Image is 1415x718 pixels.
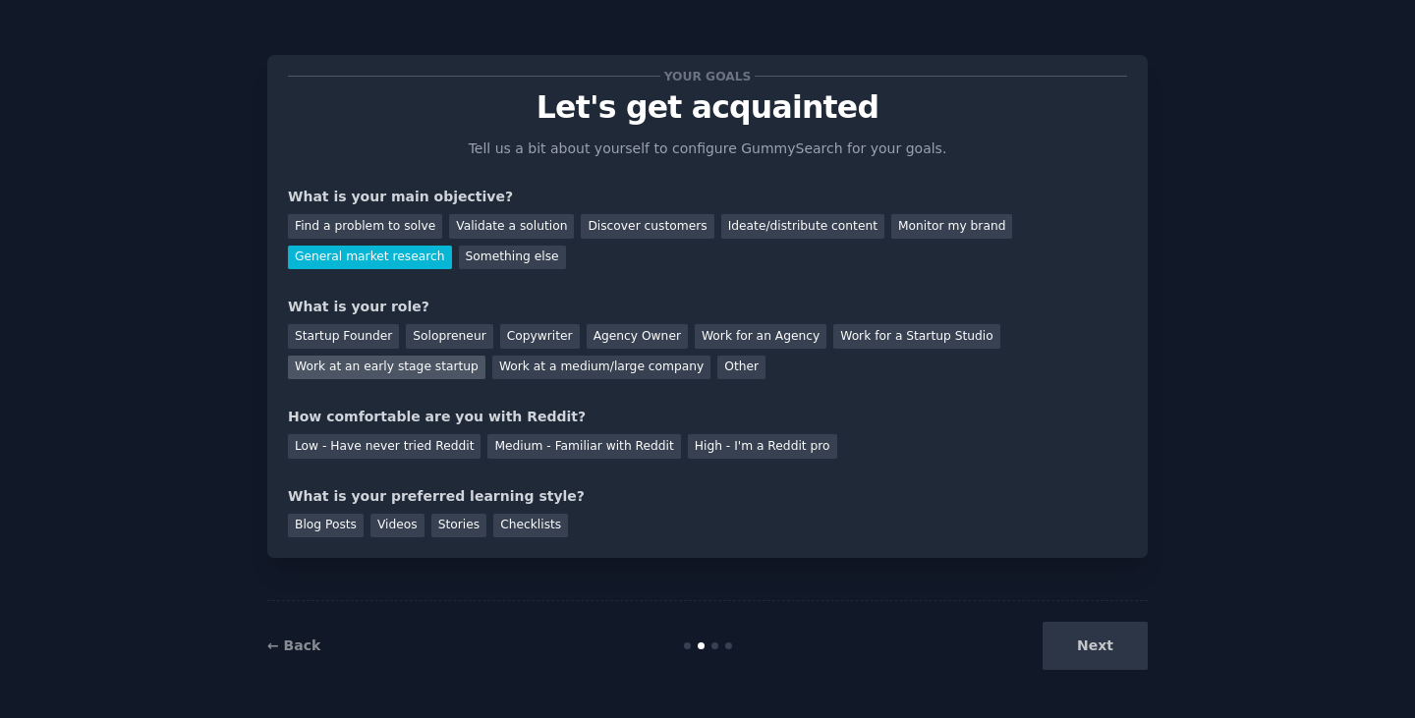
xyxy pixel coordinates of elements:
[406,324,492,349] div: Solopreneur
[891,214,1012,239] div: Monitor my brand
[431,514,486,538] div: Stories
[717,356,765,380] div: Other
[487,434,680,459] div: Medium - Familiar with Reddit
[288,324,399,349] div: Startup Founder
[688,434,837,459] div: High - I'm a Reddit pro
[449,214,574,239] div: Validate a solution
[370,514,424,538] div: Videos
[721,214,884,239] div: Ideate/distribute content
[459,246,566,270] div: Something else
[695,324,826,349] div: Work for an Agency
[500,324,580,349] div: Copywriter
[288,187,1127,207] div: What is your main objective?
[288,214,442,239] div: Find a problem to solve
[288,90,1127,125] p: Let's get acquainted
[833,324,999,349] div: Work for a Startup Studio
[288,407,1127,427] div: How comfortable are you with Reddit?
[288,246,452,270] div: General market research
[492,356,710,380] div: Work at a medium/large company
[581,214,713,239] div: Discover customers
[493,514,568,538] div: Checklists
[288,356,485,380] div: Work at an early stage startup
[267,637,320,653] a: ← Back
[288,486,1127,507] div: What is your preferred learning style?
[660,66,755,86] span: Your goals
[587,324,688,349] div: Agency Owner
[288,434,481,459] div: Low - Have never tried Reddit
[288,297,1127,317] div: What is your role?
[460,138,955,159] p: Tell us a bit about yourself to configure GummySearch for your goals.
[288,514,364,538] div: Blog Posts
